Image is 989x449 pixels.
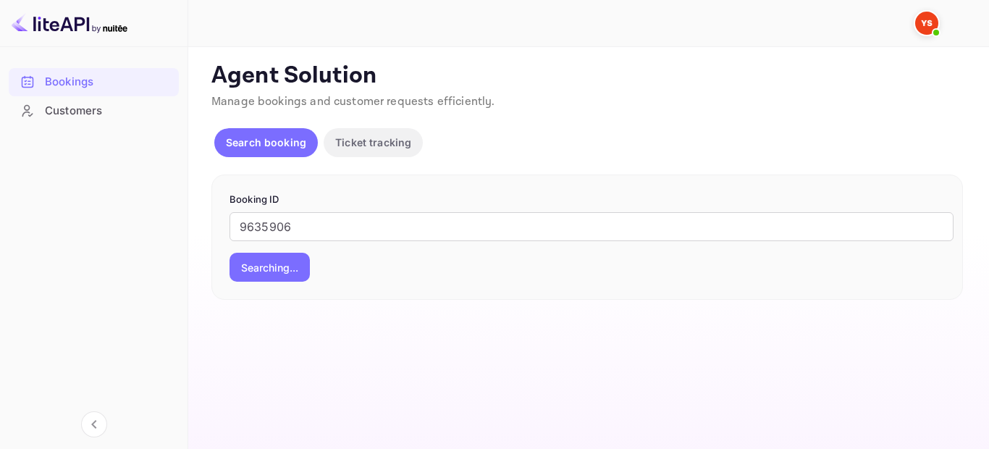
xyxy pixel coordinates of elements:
button: Collapse navigation [81,411,107,437]
div: Customers [45,103,172,119]
span: Manage bookings and customer requests efficiently. [211,94,495,109]
a: Customers [9,97,179,124]
a: Bookings [9,68,179,95]
p: Ticket tracking [335,135,411,150]
p: Booking ID [230,193,945,207]
img: LiteAPI logo [12,12,127,35]
p: Agent Solution [211,62,963,91]
button: Searching... [230,253,310,282]
p: Search booking [226,135,306,150]
img: Yandex Support [915,12,938,35]
input: Enter Booking ID (e.g., 63782194) [230,212,954,241]
div: Customers [9,97,179,125]
div: Bookings [9,68,179,96]
div: Bookings [45,74,172,91]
